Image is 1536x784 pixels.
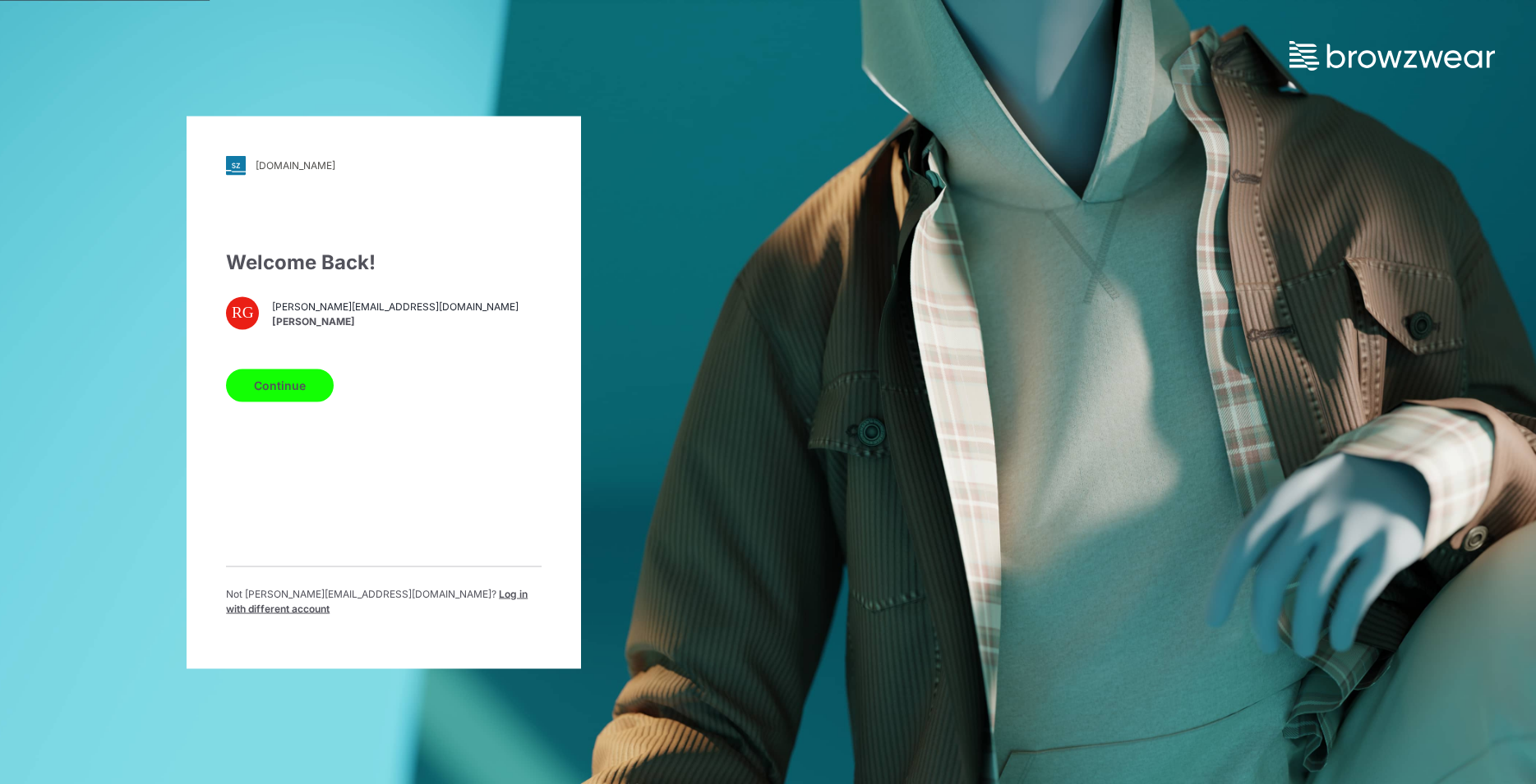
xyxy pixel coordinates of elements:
[226,296,259,329] div: RG
[1289,41,1495,71] img: browzwear-logo.73288ffb.svg
[272,300,519,314] span: [PERSON_NAME][EMAIL_ADDRESS][DOMAIN_NAME]
[226,155,246,175] img: svg+xml;base64,PHN2ZyB3aWR0aD0iMjgiIGhlaWdodD0iMjgiIHZpZXdCb3g9IjAgMCAyOCAyOCIgZmlsbD0ibm9uZSIgeG...
[226,247,542,277] div: Welcome Back!
[226,369,334,401] button: Continue
[226,586,542,616] p: Not [PERSON_NAME][EMAIL_ADDRESS][DOMAIN_NAME] ?
[226,155,542,175] a: [DOMAIN_NAME]
[272,314,519,329] span: [PERSON_NAME]
[256,159,335,172] div: [DOMAIN_NAME]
